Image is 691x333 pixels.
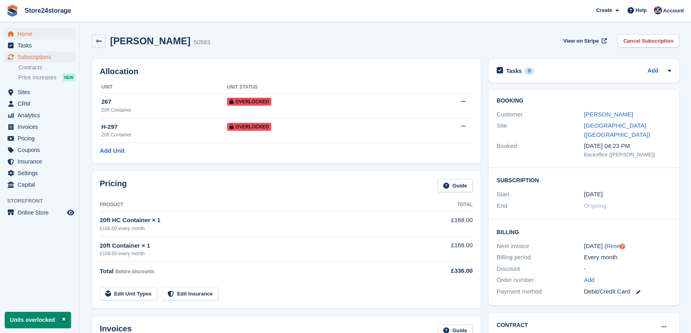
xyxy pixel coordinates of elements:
span: Help [636,6,647,14]
p: Units overlocked [5,312,71,328]
div: Tooltip anchor [619,243,626,250]
a: Reset [606,242,622,249]
span: Create [596,6,612,14]
a: Store24storage [22,4,75,17]
img: stora-icon-8386f47178a22dfd0bd8f6a31ec36ba5ce8667c1dd55bd0f319d3a0aa187defe.svg [6,5,18,17]
span: Account [663,7,684,15]
img: George [654,6,662,14]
